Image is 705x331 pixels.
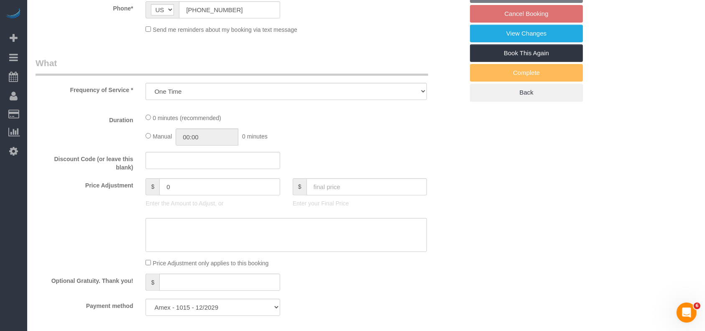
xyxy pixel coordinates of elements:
[36,57,428,76] legend: What
[29,1,139,13] label: Phone*
[293,178,307,195] span: $
[153,133,172,140] span: Manual
[242,133,268,140] span: 0 minutes
[29,83,139,94] label: Frequency of Service *
[153,26,297,33] span: Send me reminders about my booking via text message
[146,178,159,195] span: $
[29,113,139,124] label: Duration
[694,303,700,309] span: 6
[29,178,139,190] label: Price Adjustment
[470,44,583,62] a: Book This Again
[146,199,280,208] p: Enter the Amount to Adjust, or
[146,274,159,291] span: $
[153,115,221,121] span: 0 minutes (recommended)
[29,299,139,310] label: Payment method
[293,199,427,208] p: Enter your Final Price
[29,274,139,285] label: Optional Gratuity. Thank you!
[153,260,268,267] span: Price Adjustment only applies to this booking
[307,178,427,195] input: final price
[677,303,697,323] iframe: Intercom live chat
[179,1,280,18] input: Phone*
[470,25,583,42] a: View Changes
[29,152,139,172] label: Discount Code (or leave this blank)
[470,84,583,101] a: Back
[5,8,22,20] img: Automaid Logo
